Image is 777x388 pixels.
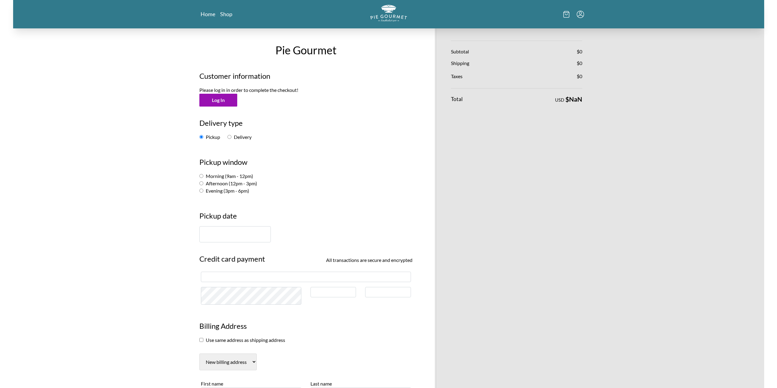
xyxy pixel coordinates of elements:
[326,256,412,264] span: All transactions are secure and encrypted
[199,336,412,344] section: Use same address as shipping address
[199,253,265,264] span: Credit card payment
[201,381,223,386] label: First name
[227,134,252,140] label: Delivery
[199,321,412,336] h3: Billing Address
[310,381,332,386] label: Last name
[199,181,203,185] input: Afternoon (12pm - 3pm)
[199,189,203,193] input: Evening (3pm - 6pm)
[199,180,257,186] label: Afternoon (12pm - 3pm)
[199,135,203,139] input: Pickup
[220,10,232,18] a: Shop
[577,11,584,18] button: Menu
[370,5,407,24] a: Logo
[199,188,249,194] label: Evening (3pm - 6pm)
[199,174,203,178] input: Morning (9am - 12pm)
[195,42,417,58] h1: Pie Gourmet
[199,86,412,94] p: Please log in in order to complete the checkout!
[227,135,231,139] input: Delivery
[199,210,412,226] h3: Pickup date
[370,5,407,22] img: logo
[199,118,412,133] h2: Delivery type
[199,71,412,86] h2: Customer information
[199,94,237,107] button: Log In
[199,157,412,172] h2: Pickup window
[199,173,253,179] label: Morning (9am - 12pm)
[201,10,215,18] a: Home
[199,134,220,140] label: Pickup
